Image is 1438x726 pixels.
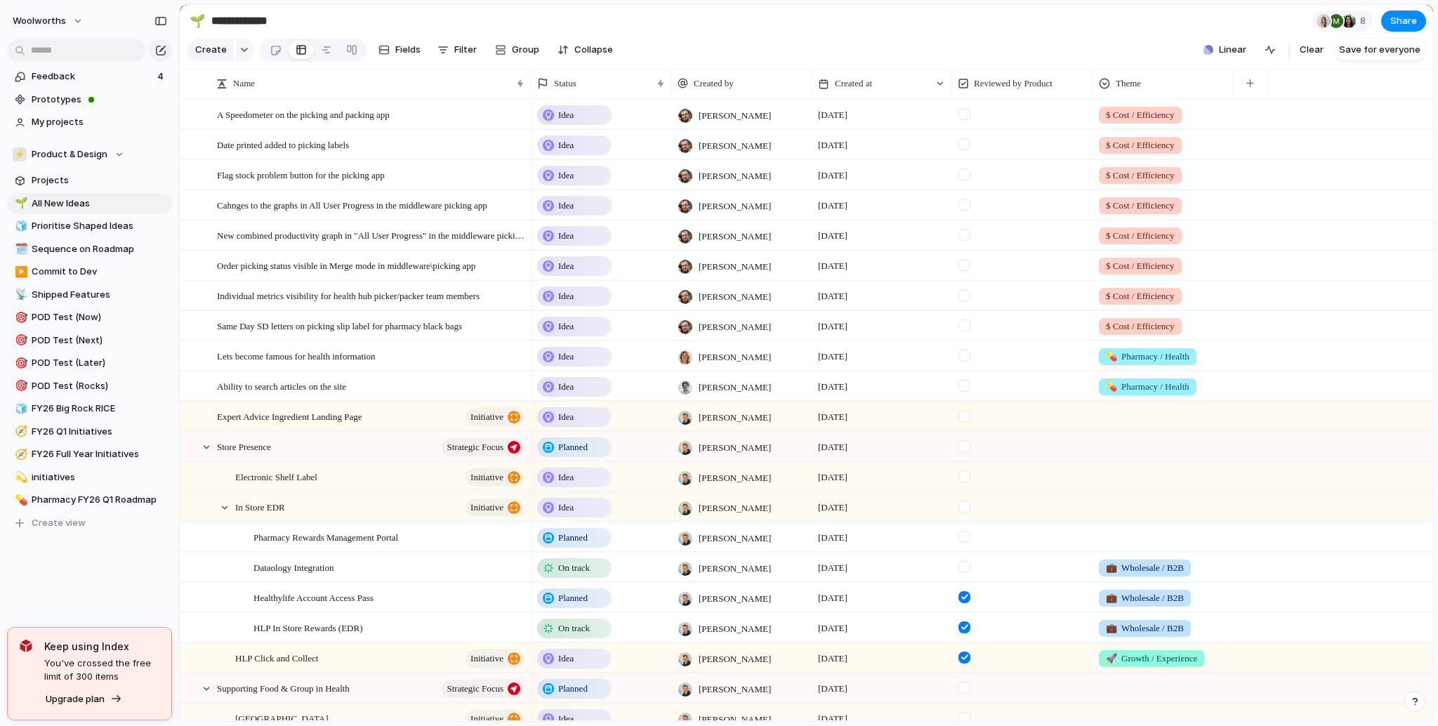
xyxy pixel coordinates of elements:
[44,639,160,654] span: Keep using Index
[157,70,166,84] span: 4
[13,147,27,161] div: ⚡
[1106,169,1175,183] span: $ Cost / Efficiency
[7,513,172,534] button: Create view
[470,649,503,668] span: initiative
[15,195,25,211] div: 🌱
[699,109,771,123] span: [PERSON_NAME]
[818,621,847,635] span: [DATE]
[699,411,771,425] span: [PERSON_NAME]
[558,652,574,666] span: Idea
[1219,43,1246,57] span: Linear
[558,138,574,152] span: Idea
[7,444,172,465] a: 🧭FY26 Full Year Initiatives
[13,425,27,439] button: 🧭
[15,264,25,280] div: ▶️
[1390,14,1417,28] span: Share
[699,592,771,606] span: [PERSON_NAME]
[217,378,346,394] span: Ability to search articles on the site
[7,261,172,282] a: ▶️Commit to Dev
[818,259,847,273] span: [DATE]
[1106,350,1189,364] span: Pharmacy / Health
[818,380,847,394] span: [DATE]
[818,531,847,545] span: [DATE]
[190,11,205,30] div: 🌱
[217,287,480,303] span: Individual metrics visibility for health hub picker/packer team members
[1333,39,1426,61] button: Save for everyone
[15,423,25,440] div: 🧭
[7,330,172,351] a: 🎯POD Test (Next)
[7,284,172,305] div: 📡Shipped Features
[558,531,588,545] span: Planned
[186,10,209,32] button: 🌱
[466,649,524,668] button: initiative
[217,106,390,122] span: A Speedometer on the picking and packing app
[217,438,271,454] span: Store Presence
[1106,199,1175,213] span: $ Cost / Efficiency
[574,43,613,57] span: Collapse
[818,712,847,726] span: [DATE]
[558,380,574,394] span: Idea
[15,378,25,394] div: 🎯
[13,447,27,461] button: 🧭
[32,493,167,507] span: Pharmacy FY26 Q1 Roadmap
[32,425,167,439] span: FY26 Q1 Initiatives
[253,559,334,575] span: Dataology Integration
[1106,351,1117,362] span: 💊
[15,492,25,508] div: 💊
[470,498,503,517] span: initiative
[32,115,167,129] span: My projects
[699,199,771,213] span: [PERSON_NAME]
[1106,108,1175,122] span: $ Cost / Efficiency
[32,310,167,324] span: POD Test (Now)
[15,447,25,463] div: 🧭
[13,219,27,233] button: 🧊
[217,227,526,243] span: New combined productivity graph in "All User Progress" in the middleware picking app
[466,408,524,426] button: initiative
[488,39,546,61] button: Group
[1106,259,1175,273] span: $ Cost / Efficiency
[7,239,172,260] div: 🗓️Sequence on Roadmap
[1106,652,1197,666] span: Growth / Experience
[7,112,172,133] a: My projects
[558,501,574,515] span: Idea
[7,489,172,510] a: 💊Pharmacy FY26 Q1 Roadmap
[15,310,25,326] div: 🎯
[1339,43,1420,57] span: Save for everyone
[13,402,27,416] button: 🧊
[558,199,574,213] span: Idea
[818,199,847,213] span: [DATE]
[32,356,167,370] span: POD Test (Later)
[7,421,172,442] a: 🧭FY26 Q1 Initiatives
[7,398,172,419] a: 🧊FY26 Big Rock RICE
[1106,289,1175,303] span: $ Cost / Efficiency
[217,408,362,424] span: Expert Advice Ingredient Landing Page
[13,197,27,211] button: 🌱
[253,589,374,605] span: Healthylife Account Access Pass
[558,319,574,334] span: Idea
[699,139,771,153] span: [PERSON_NAME]
[558,470,574,484] span: Idea
[7,376,172,397] a: 🎯POD Test (Rocks)
[32,516,86,530] span: Create view
[15,401,25,417] div: 🧊
[13,242,27,256] button: 🗓️
[32,402,167,416] span: FY26 Big Rock RICE
[7,89,172,110] a: Prototypes
[32,288,167,302] span: Shipped Features
[552,39,619,61] button: Collapse
[217,136,349,152] span: Date printed added to picking labels
[253,529,398,545] span: Pharmacy Rewards Management Portal
[373,39,426,61] button: Fields
[699,471,771,485] span: [PERSON_NAME]
[7,467,172,488] div: 💫initiatives
[1106,591,1184,605] span: Wholesale / B2B
[7,307,172,328] a: 🎯POD Test (Now)
[1106,229,1175,243] span: $ Cost / Efficiency
[442,680,524,698] button: Strategic Focus
[44,656,160,684] span: You've crossed the free limit of 300 items
[447,679,503,699] span: Strategic Focus
[558,229,574,243] span: Idea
